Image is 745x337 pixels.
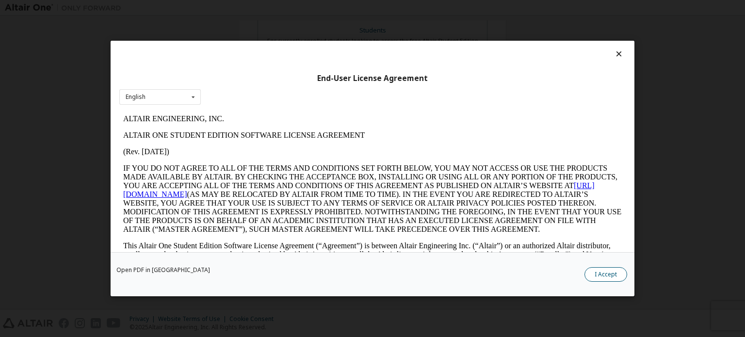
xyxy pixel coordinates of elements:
div: End-User License Agreement [119,74,626,83]
p: IF YOU DO NOT AGREE TO ALL OF THE TERMS AND CONDITIONS SET FORTH BELOW, YOU MAY NOT ACCESS OR USE... [4,53,502,123]
p: (Rev. [DATE]) [4,37,502,46]
p: ALTAIR ENGINEERING, INC. [4,4,502,13]
div: English [126,94,146,100]
a: Open PDF in [GEOGRAPHIC_DATA] [116,267,210,273]
button: I Accept [584,267,627,282]
p: This Altair One Student Edition Software License Agreement (“Agreement”) is between Altair Engine... [4,131,502,166]
a: [URL][DOMAIN_NAME] [4,71,475,88]
p: ALTAIR ONE STUDENT EDITION SOFTWARE LICENSE AGREEMENT [4,20,502,29]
